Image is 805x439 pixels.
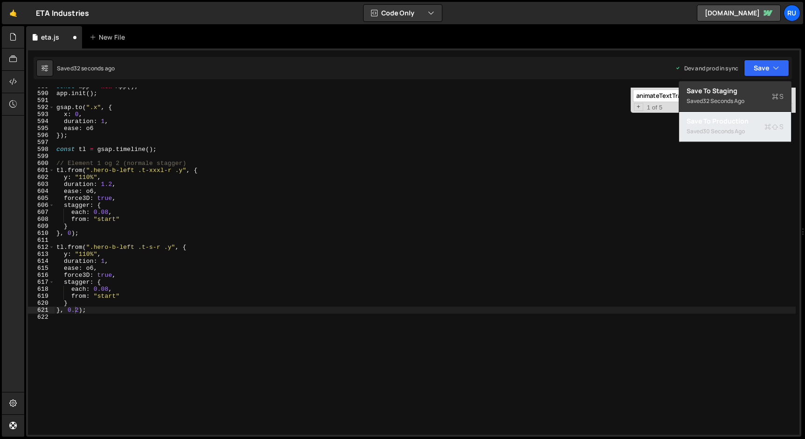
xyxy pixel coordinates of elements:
div: Save to Staging [687,86,784,96]
div: 32 seconds ago [703,97,744,105]
div: 612 [28,244,55,251]
div: 594 [28,118,55,125]
div: eta.js [41,33,59,42]
div: New File [89,33,129,42]
div: 590 [28,90,55,97]
div: 601 [28,167,55,174]
div: 609 [28,223,55,230]
div: 614 [28,258,55,265]
div: Saved [687,96,784,107]
div: 606 [28,202,55,209]
a: 🤙 [2,2,25,24]
div: 32 seconds ago [74,64,115,72]
div: 615 [28,265,55,272]
div: 613 [28,251,55,258]
div: 603 [28,181,55,188]
div: 619 [28,293,55,300]
div: 621 [28,307,55,314]
div: Saved [57,64,115,72]
button: Code Only [364,5,442,21]
div: 598 [28,146,55,153]
button: Save to StagingS Saved32 seconds ago [679,82,791,112]
div: 600 [28,160,55,167]
button: Save to ProductionS Saved30 seconds ago [679,112,791,142]
div: 604 [28,188,55,195]
div: ETA Industries [36,7,89,19]
div: 595 [28,125,55,132]
div: 592 [28,104,55,111]
div: 617 [28,279,55,286]
div: Saved [687,126,784,137]
span: 1 of 5 [643,104,667,111]
div: 610 [28,230,55,237]
div: Dev and prod in sync [675,64,738,72]
div: 622 [28,314,55,321]
span: S [772,92,784,101]
div: 608 [28,216,55,223]
div: 611 [28,237,55,244]
div: 591 [28,97,55,104]
div: 607 [28,209,55,216]
a: Ru [784,5,800,21]
input: Search for [633,89,742,102]
span: Toggle Replace mode [634,103,643,111]
div: 599 [28,153,55,160]
div: 593 [28,111,55,118]
button: Save [744,60,789,76]
div: 597 [28,139,55,146]
div: 605 [28,195,55,202]
div: 620 [28,300,55,307]
div: 616 [28,272,55,279]
div: 596 [28,132,55,139]
div: 618 [28,286,55,293]
a: [DOMAIN_NAME] [697,5,781,21]
span: S [764,122,784,131]
div: 30 seconds ago [703,127,745,135]
div: Save to Production [687,117,784,126]
div: 602 [28,174,55,181]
